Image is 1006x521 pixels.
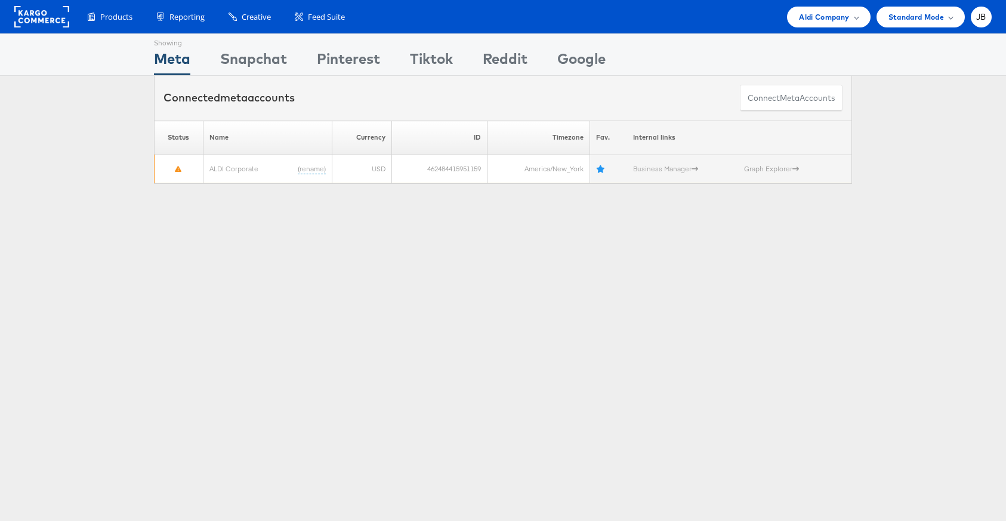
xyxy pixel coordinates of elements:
[483,48,527,75] div: Reddit
[487,121,590,155] th: Timezone
[220,48,287,75] div: Snapchat
[298,164,326,174] a: (rename)
[220,91,248,104] span: meta
[155,121,203,155] th: Status
[976,13,986,21] span: JB
[740,85,843,112] button: ConnectmetaAccounts
[242,11,271,23] span: Creative
[744,164,799,173] a: Graph Explorer
[799,11,849,23] span: Aldi Company
[487,155,590,183] td: America/New_York
[317,48,380,75] div: Pinterest
[100,11,132,23] span: Products
[203,121,332,155] th: Name
[392,155,487,183] td: 462484415951159
[633,164,698,173] a: Business Manager
[308,11,345,23] span: Feed Suite
[557,48,606,75] div: Google
[169,11,205,23] span: Reporting
[332,121,392,155] th: Currency
[154,48,190,75] div: Meta
[410,48,453,75] div: Tiktok
[392,121,487,155] th: ID
[209,164,258,172] a: ALDI Corporate
[154,34,190,48] div: Showing
[163,90,295,106] div: Connected accounts
[780,93,800,104] span: meta
[888,11,944,23] span: Standard Mode
[332,155,392,183] td: USD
